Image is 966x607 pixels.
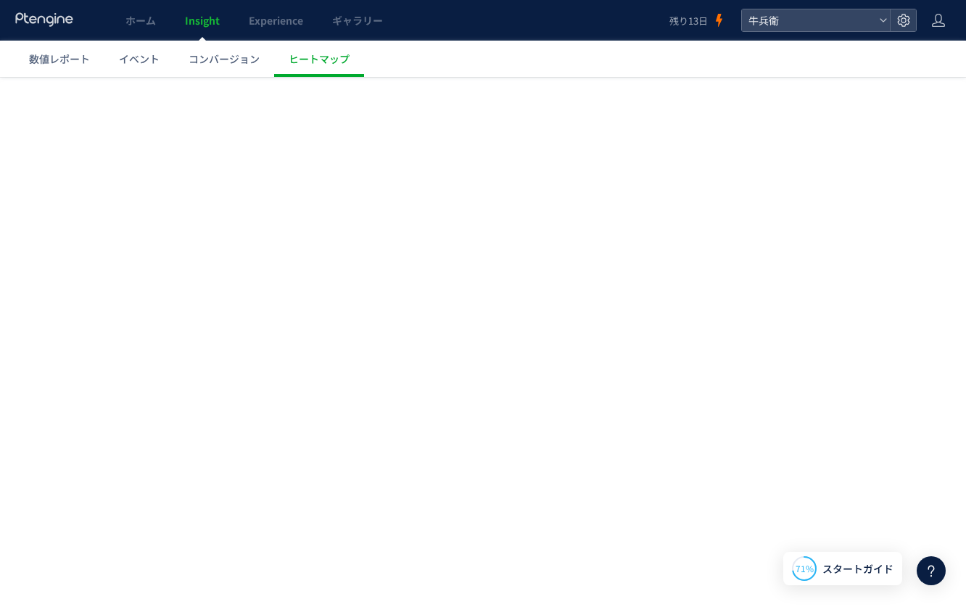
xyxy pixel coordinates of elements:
[822,561,893,577] span: スタートガイド
[249,13,303,28] span: Experience
[189,51,260,66] span: コンバージョン
[744,9,873,31] span: 牛兵衛
[289,51,350,66] span: ヒートマップ
[185,13,220,28] span: Insight
[796,562,814,574] span: 71%
[29,51,90,66] span: 数値レポート
[125,13,156,28] span: ホーム
[669,14,708,28] span: 残り13日
[332,13,383,28] span: ギャラリー
[119,51,160,66] span: イベント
